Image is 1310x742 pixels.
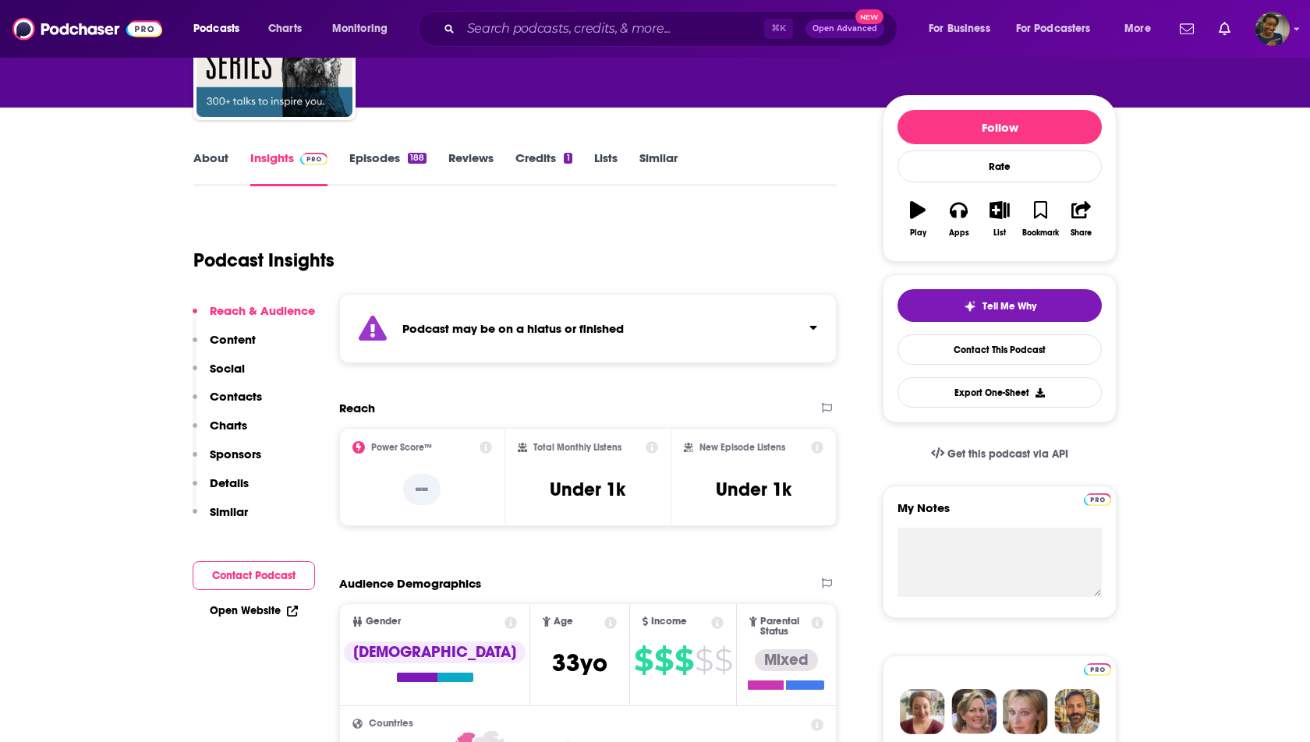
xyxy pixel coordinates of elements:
img: Podchaser Pro [1084,493,1111,506]
div: Share [1071,228,1092,238]
span: Parental Status [760,617,809,637]
div: Play [910,228,926,238]
button: open menu [321,16,408,41]
a: InsightsPodchaser Pro [250,150,327,186]
a: Reviews [448,150,494,186]
span: Charts [268,18,302,40]
h3: Under 1k [550,478,625,501]
img: Podchaser Pro [300,153,327,165]
img: Podchaser Pro [1084,663,1111,676]
div: Apps [949,228,969,238]
span: ⌘ K [764,19,793,39]
div: Rate [898,150,1102,182]
span: Countries [369,719,413,729]
h2: New Episode Listens [699,442,785,453]
button: Social [193,361,245,390]
button: Open AdvancedNew [805,19,884,38]
div: 188 [408,153,427,164]
div: [DEMOGRAPHIC_DATA] [344,641,526,663]
button: open menu [918,16,1010,41]
a: Credits1 [515,150,572,186]
a: Contact This Podcast [898,334,1102,365]
button: Similar [193,504,248,533]
p: Similar [210,504,248,519]
span: $ [695,648,713,673]
p: Charts [210,418,247,433]
button: tell me why sparkleTell Me Why [898,289,1102,322]
button: Bookmark [1020,191,1060,247]
span: More [1124,18,1151,40]
button: Contacts [193,389,262,418]
a: Episodes188 [349,150,427,186]
span: Open Advanced [813,25,877,33]
img: Barbara Profile [951,689,997,734]
img: Sydney Profile [900,689,945,734]
a: About [193,150,228,186]
a: Open Website [210,604,298,617]
span: Income [651,617,687,627]
span: Monitoring [332,18,388,40]
span: $ [654,648,673,673]
span: Gender [366,617,401,627]
h2: Power Score™ [371,442,432,453]
div: 1 [564,153,572,164]
button: Share [1061,191,1102,247]
button: Show profile menu [1255,12,1290,46]
span: $ [674,648,693,673]
button: Contact Podcast [193,561,315,590]
button: open menu [1113,16,1170,41]
a: Show notifications dropdown [1174,16,1200,42]
h1: Podcast Insights [193,249,335,272]
button: open menu [182,16,260,41]
span: 33 yo [552,648,607,678]
button: Sponsors [193,447,261,475]
img: Jon Profile [1054,689,1099,734]
button: Export One-Sheet [898,377,1102,408]
span: Podcasts [193,18,239,40]
div: Bookmark [1022,228,1059,238]
button: Play [898,191,938,247]
a: Get this podcast via API [919,435,1081,473]
div: List [993,228,1006,238]
a: Pro website [1084,491,1111,506]
a: Pro website [1084,661,1111,676]
a: Show notifications dropdown [1213,16,1237,42]
h3: Under 1k [716,478,791,501]
span: Logged in as sabrinajohnson [1255,12,1290,46]
img: tell me why sparkle [964,300,976,313]
p: Contacts [210,389,262,404]
h2: Audience Demographics [339,576,481,591]
p: Details [210,475,249,490]
p: -- [403,474,441,505]
h2: Total Monthly Listens [533,442,621,453]
img: Jules Profile [1003,689,1048,734]
p: Reach & Audience [210,303,315,318]
button: open menu [1006,16,1113,41]
div: Search podcasts, credits, & more... [433,11,912,47]
span: For Business [929,18,990,40]
button: Details [193,475,249,504]
p: Sponsors [210,447,261,461]
p: Social [210,361,245,376]
span: Get this podcast via API [947,447,1068,461]
h2: Reach [339,401,375,415]
a: Charts [258,16,311,41]
button: Content [193,332,256,361]
label: My Notes [898,500,1102,528]
strong: Podcast may be on a hiatus or finished [402,321,624,336]
span: New [855,9,883,24]
section: Click to expand status details [339,294,837,363]
a: Similar [639,150,678,186]
span: $ [634,648,653,673]
img: User Profile [1255,12,1290,46]
span: $ [714,648,732,673]
span: Tell Me Why [982,300,1036,313]
img: Podchaser - Follow, Share and Rate Podcasts [12,14,162,44]
button: Charts [193,418,247,447]
div: Mixed [755,649,818,671]
button: Follow [898,110,1102,144]
p: Content [210,332,256,347]
a: Lists [594,150,618,186]
input: Search podcasts, credits, & more... [461,16,764,41]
